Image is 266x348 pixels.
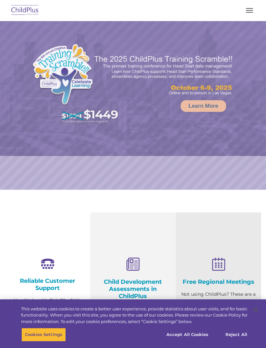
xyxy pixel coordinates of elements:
[10,277,85,292] h4: Reliable Customer Support
[248,303,263,317] button: Close
[181,278,256,285] h4: Free Regional Meetings
[95,278,171,300] h4: Child Development Assessments in ChildPlus
[216,328,257,342] button: Reject All
[10,3,40,18] img: ChildPlus by Procare Solutions
[21,328,66,342] button: Cookies Settings
[21,306,248,325] div: This website uses cookies to create a better user experience, provide statistics about user visit...
[181,100,226,112] a: Learn More
[163,328,212,342] button: Accept All Cookies
[181,290,256,331] p: Not using ChildPlus? These are a great opportunity to network and learn from ChildPlus users. Fin...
